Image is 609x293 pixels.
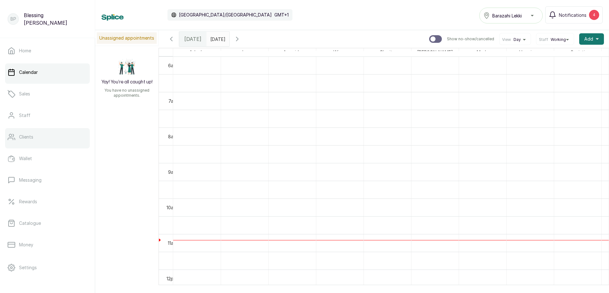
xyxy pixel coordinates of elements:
[539,37,571,42] button: StaffWorking
[5,236,90,254] a: Money
[569,48,586,56] span: Suciati
[101,79,153,85] h2: Yay! You’re all caught up!
[19,199,37,205] p: Rewards
[165,275,178,282] div: 12pm
[165,204,178,211] div: 10am
[5,259,90,277] a: Settings
[502,37,511,42] span: View
[19,48,31,54] p: Home
[502,37,528,42] button: ViewDay
[167,98,178,104] div: 7am
[378,48,396,56] span: Charity
[10,16,16,22] p: BP
[551,37,566,42] span: Working
[5,193,90,211] a: Rewards
[167,62,178,69] div: 6am
[5,63,90,81] a: Calendar
[589,10,599,20] div: 4
[5,85,90,103] a: Sales
[19,112,30,119] p: Staff
[19,220,41,226] p: Catalogue
[24,11,87,27] p: Blessing [PERSON_NAME]
[492,12,522,19] span: Barazahi Lekki
[179,32,206,46] div: [DATE]
[545,6,603,23] button: Notifications4
[19,91,30,97] p: Sales
[167,133,178,140] div: 8am
[5,150,90,167] a: Wallet
[19,134,33,140] p: Clients
[5,128,90,146] a: Clients
[274,12,289,18] p: GMT+1
[19,69,38,75] p: Calendar
[479,8,543,23] button: Barazahi Lekki
[184,35,201,43] span: [DATE]
[447,36,494,42] p: Show no-show/cancelled
[99,88,155,98] p: You have no unassigned appointments.
[19,177,42,183] p: Messaging
[167,240,178,246] div: 11am
[239,48,250,56] span: Joy
[97,32,157,44] p: Unassigned appointments
[179,12,272,18] p: [GEOGRAPHIC_DATA]/[GEOGRAPHIC_DATA]
[416,48,454,56] span: [PERSON_NAME]
[5,214,90,232] a: Catalogue
[167,169,178,175] div: 9am
[5,107,90,124] a: Staff
[579,33,604,45] button: Add
[19,155,32,162] p: Wallet
[559,12,586,18] span: Notifications
[282,48,303,56] span: Ayomide
[584,36,593,42] span: Add
[188,48,206,56] span: Adeola
[518,48,542,56] span: Happiness
[19,242,33,248] p: Money
[5,171,90,189] a: Messaging
[332,48,348,56] span: Wizzy
[5,42,90,60] a: Home
[514,37,521,42] span: Day
[539,37,548,42] span: Staff
[19,264,37,271] p: Settings
[475,48,490,56] span: Made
